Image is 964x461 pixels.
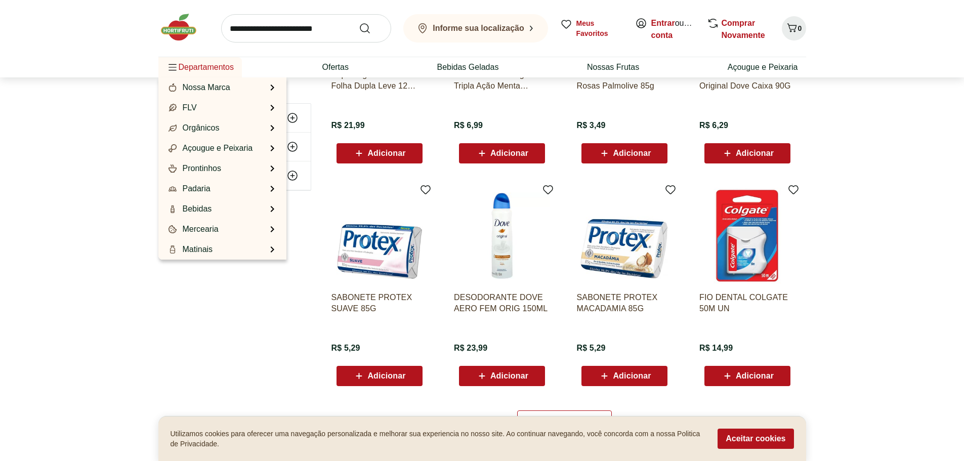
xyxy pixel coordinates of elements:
b: Informe sua localização [433,24,524,32]
img: Hortifruti [158,12,209,43]
button: Adicionar [337,143,423,163]
a: Sabonete Em Barra Original Dove Caixa 90G [699,69,795,92]
button: Adicionar [581,143,667,163]
span: R$ 6,99 [454,120,483,131]
button: Adicionar [704,143,790,163]
span: Adicionar [367,372,405,380]
a: ProntinhosProntinhos [166,162,222,175]
span: R$ 23,99 [454,343,487,354]
a: Açougue e Peixaria [728,61,798,73]
img: FLV [169,104,177,112]
a: SABONETE PROTEX SUAVE 85G [331,292,428,314]
a: Frios, Queijos e LaticíniosFrios, Queijos e Laticínios [166,258,267,282]
button: Adicionar [704,366,790,386]
img: FIO DENTAL COLGATE 50M UN [699,188,795,284]
a: OrgânicosOrgânicos [166,122,220,134]
button: Aceitar cookies [718,429,793,449]
img: Bebidas [169,205,177,213]
a: Creme Dental Colgate Tripla Ação Menta Original 90g [454,69,550,92]
button: Submit Search [359,22,383,34]
a: BebidasBebidas [166,203,212,215]
img: Padaria [169,185,177,193]
a: Nossas Frutas [587,61,639,73]
img: Mercearia [169,225,177,233]
span: Adicionar [490,372,528,380]
a: PadariaPadaria [166,183,211,195]
button: Adicionar [459,366,545,386]
img: DESODORANTE DOVE AERO FEM ORIG 150ML [454,188,550,284]
img: Matinais [169,245,177,254]
img: Nossa Marca [169,83,177,92]
a: Bebidas Geladas [437,61,499,73]
button: Informe sua localização [403,14,548,43]
span: Adicionar [736,149,774,157]
span: R$ 21,99 [331,120,365,131]
a: Carregar mais produtos [517,410,612,435]
a: MerceariaMercearia [166,223,219,235]
span: Departamentos [166,55,234,79]
span: R$ 5,29 [331,343,360,354]
span: ou [651,17,696,41]
span: Adicionar [736,372,774,380]
img: SABONETE PROTEX MACADAMIA 85G [576,188,673,284]
a: Meus Favoritos [560,18,623,38]
span: R$ 14,99 [699,343,733,354]
span: R$ 3,49 [576,120,605,131]
span: Adicionar [613,149,651,157]
a: MatinaisMatinais [166,243,213,256]
span: 0 [798,24,802,32]
img: Prontinhos [169,164,177,173]
a: Nossa MarcaNossa Marca [166,81,230,94]
a: FLVFLV [166,102,197,114]
span: Adicionar [490,149,528,157]
a: Ofertas [322,61,348,73]
a: Açougue e PeixariaAçougue e Peixaria [166,142,253,154]
span: Adicionar [613,372,651,380]
img: Orgânicos [169,124,177,132]
img: Açougue e Peixaria [169,144,177,152]
button: Menu [166,55,179,79]
a: Entrar [651,19,675,27]
a: SABONETE PROTEX MACADAMIA 85G [576,292,673,314]
a: Comprar Novamente [722,19,765,39]
button: Adicionar [581,366,667,386]
button: Carrinho [782,16,806,40]
a: DESODORANTE DOVE AERO FEM ORIG 150ML [454,292,550,314]
p: Utilizamos cookies para oferecer uma navegação personalizada e melhorar sua experiencia no nosso ... [171,429,706,449]
span: R$ 6,29 [699,120,728,131]
span: Adicionar [367,149,405,157]
button: Adicionar [337,366,423,386]
input: search [221,14,391,43]
a: FIO DENTAL COLGATE 50M UN [699,292,795,314]
span: Meus Favoritos [576,18,623,38]
a: Papel Higiênico Cotton Folha Dupla Leve 12 Pague 11 [331,69,428,92]
img: SABONETE PROTEX SUAVE 85G [331,188,428,284]
button: Adicionar [459,143,545,163]
a: Sabonete Pétalas de Rosas Palmolive 85g [576,69,673,92]
span: R$ 5,29 [576,343,605,354]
